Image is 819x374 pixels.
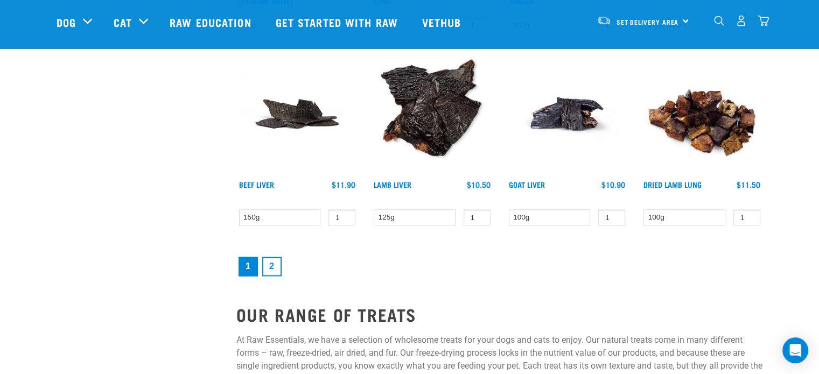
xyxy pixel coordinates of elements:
[371,53,493,175] img: Beef Liver and Lamb Liver Treats
[597,16,611,25] img: van-moving.png
[641,53,763,175] img: Pile Of Dried Lamb Lungs For Pets
[467,180,491,189] div: $10.50
[262,257,282,276] a: Goto page 2
[411,1,475,44] a: Vethub
[57,14,76,30] a: Dog
[506,53,628,175] img: Goat Liver
[509,182,545,186] a: Goat Liver
[736,15,747,26] img: user.png
[598,209,625,226] input: 1
[714,16,724,26] img: home-icon-1@2x.png
[782,337,808,363] div: Open Intercom Messenger
[737,180,760,189] div: $11.50
[464,209,491,226] input: 1
[374,182,411,186] a: Lamb Liver
[159,1,264,44] a: Raw Education
[236,305,763,324] h2: OUR RANGE OF TREATS
[265,1,411,44] a: Get started with Raw
[239,182,274,186] a: Beef Liver
[236,53,359,175] img: Beef Liver
[733,209,760,226] input: 1
[601,180,625,189] div: $10.90
[328,209,355,226] input: 1
[643,182,702,186] a: Dried Lamb Lung
[332,180,355,189] div: $11.90
[114,14,132,30] a: Cat
[239,257,258,276] a: Page 1
[617,20,679,24] span: Set Delivery Area
[236,255,763,278] nav: pagination
[758,15,769,26] img: home-icon@2x.png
